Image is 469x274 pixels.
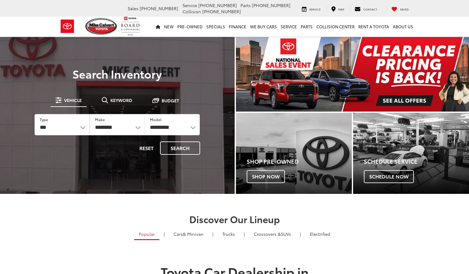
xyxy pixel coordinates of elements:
label: Model [150,117,162,122]
span: Keyword [110,98,132,102]
a: Parts [299,17,315,36]
a: Service [297,6,325,12]
span: Crossovers & [254,231,281,237]
a: Service [279,17,299,36]
a: SUVs [249,229,296,239]
a: Schedule Service Schedule Now [353,113,469,194]
span: Service [183,2,197,8]
a: Finance [227,17,248,36]
a: About Us [391,17,415,36]
li: | [298,231,302,237]
a: Electrified [305,229,335,239]
li: | [242,231,246,237]
a: New [162,17,175,36]
img: Toyota [56,16,79,36]
a: Shop Pre-Owned Shop Now [236,113,352,194]
a: Specials [204,17,227,36]
span: Collision [183,8,201,14]
a: Home [154,17,162,36]
li: | [162,231,166,237]
span: Vehicle [64,98,82,102]
div: Toyota [236,113,352,194]
a: WE BUY CARS [248,17,279,36]
a: Trucks [218,229,240,239]
a: Popular [134,229,159,240]
span: Contact [363,7,377,11]
a: Collision Center [315,17,356,36]
h2: Discover Our Lineup [17,214,452,224]
span: Parts [241,2,251,8]
span: [PHONE_NUMBER] [140,5,178,11]
label: Make [95,117,105,122]
h4: Shop Pre-Owned [247,158,352,165]
div: Toyota [353,113,469,194]
span: [PHONE_NUMBER] [198,2,237,8]
h4: Schedule Service [364,158,469,165]
a: Map [327,6,349,12]
h3: Search Inventory [26,67,209,80]
a: Rent a Toyota [356,17,391,36]
button: Search [160,141,200,155]
span: Sales [128,5,138,11]
span: Budget [162,98,179,103]
span: Map [338,7,344,11]
span: [PHONE_NUMBER] [252,2,290,8]
span: & Minivan [183,231,204,237]
a: Cars [169,229,208,239]
a: Pre-Owned [175,17,204,36]
span: [PHONE_NUMBER] [202,8,241,14]
li: | [211,231,215,237]
span: Saved [400,7,409,11]
a: My Saved Vehicles [387,6,413,12]
img: Mike Calvert Toyota [85,18,118,35]
label: Type [40,117,48,122]
a: Contact [350,6,382,12]
span: Service [309,7,321,11]
span: Schedule Now [364,170,414,183]
button: Reset [134,141,159,155]
span: Shop Now [247,170,285,183]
